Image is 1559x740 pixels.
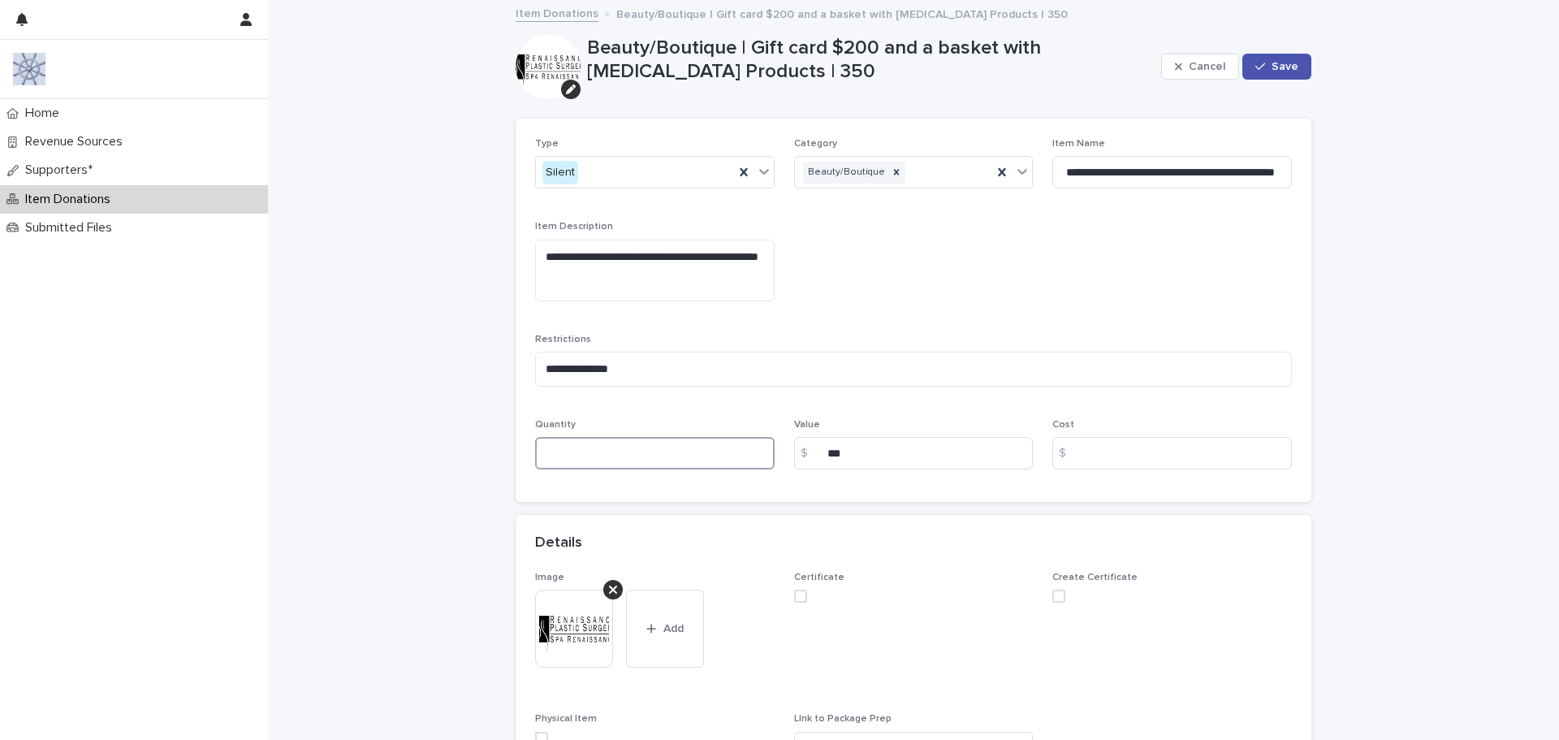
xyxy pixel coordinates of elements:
[1272,61,1298,72] span: Save
[1052,437,1085,470] div: $
[587,37,1155,84] p: Beauty/Boutique | Gift card $200 and a basket with [MEDICAL_DATA] Products | 350
[535,420,576,430] span: Quantity
[616,4,1068,22] p: Beauty/Boutique | Gift card $200 and a basket with [MEDICAL_DATA] Products | 350
[13,53,45,85] img: 9nJvCigXQD6Aux1Mxhwl
[1242,54,1311,80] button: Save
[794,139,837,149] span: Category
[19,134,136,149] p: Revenue Sources
[1052,139,1105,149] span: Item Name
[535,139,559,149] span: Type
[1189,61,1225,72] span: Cancel
[794,437,827,470] div: $
[535,335,591,344] span: Restrictions
[803,162,887,184] div: Beauty/Boutique
[794,420,820,430] span: Value
[542,161,578,184] div: Silent
[19,192,123,207] p: Item Donations
[626,590,704,668] button: Add
[663,623,684,634] span: Add
[19,220,125,236] p: Submitted Files
[19,106,72,121] p: Home
[1052,420,1074,430] span: Cost
[516,3,598,22] a: Item Donations
[535,714,597,724] span: Physical Item
[1052,573,1138,582] span: Create Certificate
[1161,54,1239,80] button: Cancel
[794,714,892,724] span: LInk to Package Prep
[794,573,844,582] span: Certificate
[19,162,106,178] p: Supporters*
[535,222,613,232] span: Item Description
[535,534,582,552] h2: Details
[535,573,564,582] span: Image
